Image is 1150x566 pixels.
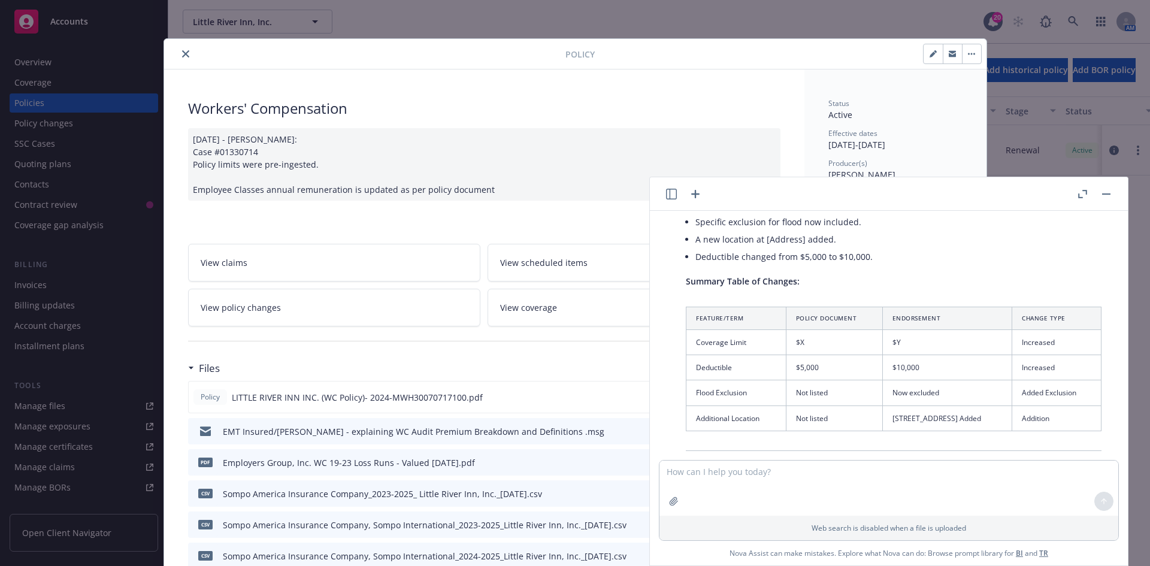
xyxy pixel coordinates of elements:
[198,458,213,467] span: pdf
[786,380,882,405] td: Not listed
[882,307,1012,329] th: Endorsement
[828,128,877,138] span: Effective dates
[223,456,475,469] div: Employers Group, Inc. WC 19-23 Loss Runs - Valued [DATE].pdf
[730,541,1048,565] span: Nova Assist can make mistakes. Explore what Nova can do: Browse prompt library for and
[223,550,627,562] div: Sompo America Insurance Company, Sompo International_2024-2025_Little River Inn, Inc._[DATE].csv
[1012,380,1101,405] td: Added Exclusion
[686,276,800,287] span: Summary Table of Changes:
[188,128,780,201] div: [DATE] - [PERSON_NAME]: Case #01330714 Policy limits were pre-ingested. Employee Classes annual r...
[695,213,1101,231] li: Specific exclusion for flood now included.
[686,307,786,329] th: Feature/Term
[1016,548,1023,558] a: BI
[828,98,849,108] span: Status
[786,330,882,355] td: $X
[686,405,786,431] td: Additional Location
[786,405,882,431] td: Not listed
[1012,307,1101,329] th: Change Type
[882,380,1012,405] td: Now excluded
[198,520,213,529] span: csv
[786,307,882,329] th: Policy Document
[1039,548,1048,558] a: TR
[223,425,604,438] div: EMT Insured/[PERSON_NAME] - explaining WC Audit Premium Breakdown and Definitions .msg
[188,289,481,326] a: View policy changes
[786,355,882,380] td: $5,000
[686,330,786,355] td: Coverage Limit
[686,355,786,380] td: Deductible
[201,301,281,314] span: View policy changes
[199,361,220,376] h3: Files
[828,158,867,168] span: Producer(s)
[198,489,213,498] span: csv
[223,519,627,531] div: Sompo America Insurance Company, Sompo International_2023-2025_Little River Inn, Inc._[DATE].csv
[1012,355,1101,380] td: Increased
[695,231,1101,248] li: A new location at [Address] added.
[488,244,780,282] a: View scheduled items
[695,248,1101,265] li: Deductible changed from $5,000 to $10,000.
[828,128,963,151] div: [DATE] - [DATE]
[488,289,780,326] a: View coverage
[1012,330,1101,355] td: Increased
[565,48,595,60] span: Policy
[882,355,1012,380] td: $10,000
[232,391,483,404] span: LITTLE RIVER INN INC. (WC Policy)- 2024-MWH30070717100.pdf
[500,301,557,314] span: View coverage
[686,380,786,405] td: Flood Exclusion
[500,256,588,269] span: View scheduled items
[188,361,220,376] div: Files
[667,523,1111,533] p: Web search is disabled when a file is uploaded
[201,256,247,269] span: View claims
[828,109,852,120] span: Active
[1012,405,1101,431] td: Addition
[882,330,1012,355] td: $Y
[828,169,895,180] span: [PERSON_NAME]
[188,98,780,119] div: Workers' Compensation
[198,551,213,560] span: csv
[223,488,542,500] div: Sompo America Insurance Company_2023-2025_ Little River Inn, Inc._[DATE].csv
[198,392,222,402] span: Policy
[178,47,193,61] button: close
[882,405,1012,431] td: [STREET_ADDRESS] Added
[188,244,481,282] a: View claims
